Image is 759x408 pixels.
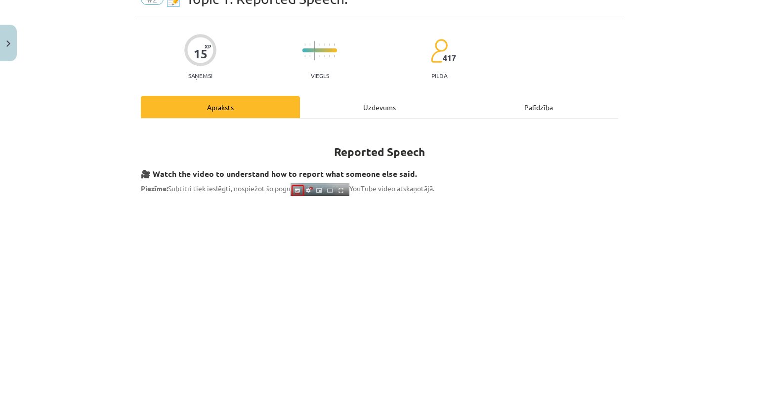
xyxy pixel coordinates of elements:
[430,39,448,63] img: students-c634bb4e5e11cddfef0936a35e636f08e4e9abd3cc4e673bd6f9a4125e45ecb1.svg
[304,55,305,57] img: icon-short-line-57e1e144782c952c97e751825c79c345078a6d821885a25fce030b3d8c18986b.svg
[309,43,310,46] img: icon-short-line-57e1e144782c952c97e751825c79c345078a6d821885a25fce030b3d8c18986b.svg
[205,43,211,49] span: XP
[319,43,320,46] img: icon-short-line-57e1e144782c952c97e751825c79c345078a6d821885a25fce030b3d8c18986b.svg
[319,55,320,57] img: icon-short-line-57e1e144782c952c97e751825c79c345078a6d821885a25fce030b3d8c18986b.svg
[329,55,330,57] img: icon-short-line-57e1e144782c952c97e751825c79c345078a6d821885a25fce030b3d8c18986b.svg
[311,72,329,79] p: Viegls
[304,43,305,46] img: icon-short-line-57e1e144782c952c97e751825c79c345078a6d821885a25fce030b3d8c18986b.svg
[141,184,168,193] strong: Piezīme:
[459,96,618,118] div: Palīdzība
[443,53,456,62] span: 417
[309,55,310,57] img: icon-short-line-57e1e144782c952c97e751825c79c345078a6d821885a25fce030b3d8c18986b.svg
[300,96,459,118] div: Uzdevums
[334,43,335,46] img: icon-short-line-57e1e144782c952c97e751825c79c345078a6d821885a25fce030b3d8c18986b.svg
[324,55,325,57] img: icon-short-line-57e1e144782c952c97e751825c79c345078a6d821885a25fce030b3d8c18986b.svg
[431,72,447,79] p: pilda
[329,43,330,46] img: icon-short-line-57e1e144782c952c97e751825c79c345078a6d821885a25fce030b3d8c18986b.svg
[184,72,216,79] p: Saņemsi
[6,41,10,47] img: icon-close-lesson-0947bae3869378f0d4975bcd49f059093ad1ed9edebbc8119c70593378902aed.svg
[141,96,300,118] div: Apraksts
[194,47,208,61] div: 15
[141,184,434,193] span: Subtitri tiek ieslēgti, nospiežot šo pogu YouTube video atskaņotājā.
[314,41,315,60] img: icon-long-line-d9ea69661e0d244f92f715978eff75569469978d946b2353a9bb055b3ed8787d.svg
[334,55,335,57] img: icon-short-line-57e1e144782c952c97e751825c79c345078a6d821885a25fce030b3d8c18986b.svg
[334,145,425,159] strong: Reported Speech
[324,43,325,46] img: icon-short-line-57e1e144782c952c97e751825c79c345078a6d821885a25fce030b3d8c18986b.svg
[141,168,417,179] strong: 🎥 Watch the video to understand how to report what someone else said.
